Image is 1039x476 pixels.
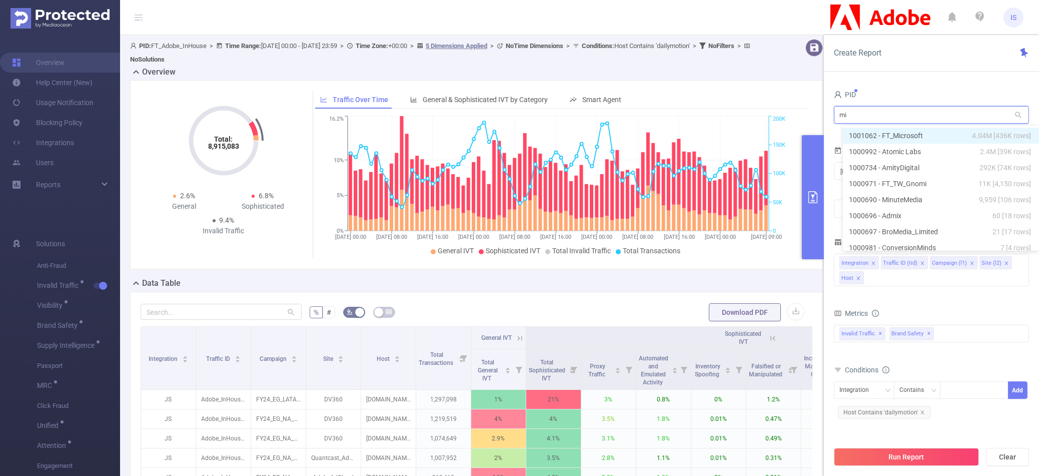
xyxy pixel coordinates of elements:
[36,234,65,254] span: Solutions
[37,456,120,476] span: Engagement
[139,42,151,50] b: PID:
[416,390,471,409] p: 1,297,098
[141,429,196,448] p: JS
[834,91,856,99] span: PID
[801,448,856,467] p: 0%
[37,282,82,289] span: Invalid Traffic
[843,208,1039,224] li: 1000696 - Admix
[225,42,261,50] b: Time Range:
[1008,381,1027,399] button: Add
[709,303,781,321] button: Download PDF
[581,429,636,448] p: 3.1%
[969,261,974,267] i: icon: close
[423,96,548,104] span: General & Sophisticated IVT by Category
[932,257,967,270] div: Campaign (l1)
[37,256,120,276] span: Anti-Fraud
[471,390,526,409] p: 1%
[206,355,232,362] span: Traffic ID
[834,147,881,155] span: Time Range
[834,48,881,58] span: Create Report
[804,355,837,386] span: Incentivized, Malware, or Out-of-Store
[691,390,746,409] p: 0%
[180,192,195,200] span: 2.6%
[141,390,196,409] p: JS
[581,390,636,409] p: 3%
[801,390,856,409] p: 0%
[142,66,176,78] h2: Overview
[980,146,1031,157] span: 2.4M [39K rows]
[394,354,400,360] div: Sort
[839,165,920,178] input: Start date
[992,210,1031,221] span: 60 [18 rows]
[471,409,526,428] p: 4%
[920,261,925,267] i: icon: close
[773,116,785,123] tspan: 200K
[471,448,526,467] p: 2%
[801,429,856,448] p: 0%
[843,144,1039,160] li: 1000992 - Atomic Labs
[37,302,66,309] span: Visibility
[438,247,474,255] span: General IVT
[834,309,868,317] span: Metrics
[395,354,400,357] i: icon: caret-up
[843,224,1039,240] li: 1000697 - BroMedia_Limited
[320,96,327,103] i: icon: line-chart
[512,349,526,389] i: Filter menu
[235,354,241,357] i: icon: caret-up
[927,328,931,340] span: ✕
[839,382,876,398] div: Integration
[615,366,621,369] i: icon: caret-up
[871,261,876,267] i: icon: close
[839,256,879,269] li: Integration
[845,366,889,374] span: Conditions
[899,382,931,398] div: Contains
[149,355,179,362] span: Integration
[183,354,188,357] i: icon: caret-up
[361,409,416,428] p: [DOMAIN_NAME]
[639,355,668,386] span: Automated and Emulated Activity
[251,448,306,467] p: FY24_EG_NA_Creative_EDU_Acquisition_Buy [225759]
[338,358,344,361] i: icon: caret-down
[526,448,581,467] p: 3.5%
[196,429,251,448] p: Adobe_InHouse [13539]
[672,366,677,369] i: icon: caret-up
[141,409,196,428] p: JS
[725,366,731,372] div: Sort
[37,382,56,389] span: MRC
[672,366,678,372] div: Sort
[292,358,297,361] i: icon: caret-down
[979,194,1031,205] span: 9,959 [106 rows]
[337,228,344,234] tspan: 0%
[416,429,471,448] p: 1,074,649
[734,42,744,50] span: >
[622,234,653,240] tspan: [DATE] 08:00
[751,234,782,240] tspan: [DATE] 09:00
[337,192,344,199] tspan: 5%
[306,390,361,409] p: DV360
[582,42,614,50] b: Conditions :
[883,257,917,270] div: Traffic ID (tid)
[636,429,691,448] p: 1.8%
[505,369,511,372] i: icon: caret-down
[979,256,1012,269] li: Site (l2)
[581,448,636,467] p: 2.8%
[931,387,937,394] i: icon: down
[259,192,274,200] span: 6.8%
[529,359,565,382] span: Total Sophisticated IVT
[361,448,416,467] p: [DOMAIN_NAME]
[1010,8,1016,28] span: IS
[487,42,497,50] span: >
[506,42,563,50] b: No Time Dimensions
[563,42,573,50] span: >
[419,351,455,366] span: Total Transactions
[338,354,344,360] div: Sort
[214,135,233,143] tspan: Total:
[839,327,885,340] span: Invalid Traffic
[787,349,801,389] i: Filter menu
[773,171,785,177] tspan: 100K
[182,354,188,360] div: Sort
[251,390,306,409] p: FY24_EG_LATAM_Creative_CCM_Acquisition_Buy [225751]
[251,409,306,428] p: FY24_EG_NA_Creative_CCM_Acquisition_Buy [225725]
[329,116,344,123] tspan: 16.2%
[314,308,319,316] span: %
